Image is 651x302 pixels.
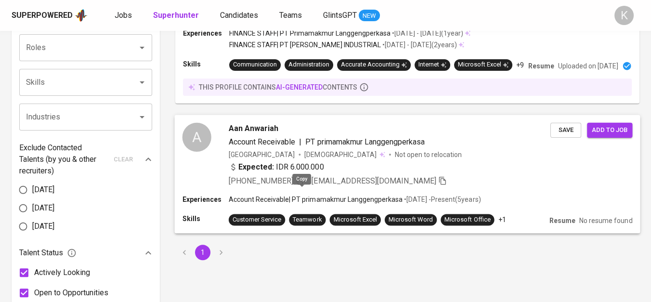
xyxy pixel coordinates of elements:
[19,142,108,177] p: Exclude Contacted Talents (by you & other recruiters)
[182,122,211,151] div: A
[12,8,88,23] a: Superpoweredapp logo
[19,247,77,259] span: Talent Status
[12,10,73,21] div: Superpowered
[418,60,446,69] div: Internet
[305,137,425,146] span: PT primamakmur Langgengperkasa
[34,267,90,278] span: Actively Looking
[238,161,274,173] b: Expected:
[381,40,457,50] p: • [DATE] - [DATE] ( 2 years )
[458,60,508,69] div: Microsoft Excel
[229,40,381,50] p: FINANCE STAFF | PT [PERSON_NAME] INDUSTRIAL
[389,215,433,224] div: Microsoft Word
[182,214,229,223] p: Skills
[498,215,506,224] p: +1
[276,83,323,91] span: AI-generated
[312,176,436,185] span: [EMAIL_ADDRESS][DOMAIN_NAME]
[304,149,378,159] span: [DEMOGRAPHIC_DATA]
[391,28,463,38] p: • [DATE] - [DATE] ( 1 year )
[528,61,554,71] p: Resume
[293,215,322,224] div: Teamwork
[183,28,229,38] p: Experiences
[32,184,54,196] span: [DATE]
[444,215,490,224] div: Microsoft Office
[229,176,293,185] span: [PHONE_NUMBER]
[32,202,54,214] span: [DATE]
[395,149,462,159] p: Not open to relocation
[229,195,403,204] p: Account Receivable | PT primamakmur Langgengperkasa
[359,11,380,21] span: NEW
[579,216,632,225] p: No resume found
[229,122,278,134] span: Aan Anwariah
[323,10,380,22] a: GlintsGPT NEW
[516,60,524,70] p: +9
[220,10,260,22] a: Candidates
[183,59,229,69] p: Skills
[175,115,639,233] a: AAan AnwariahAccount Receivable|PT primamakmur Langgengperkasa[GEOGRAPHIC_DATA][DEMOGRAPHIC_DATA]...
[32,221,54,232] span: [DATE]
[299,136,301,147] span: |
[279,11,302,20] span: Teams
[279,10,304,22] a: Teams
[229,137,295,146] span: Account Receivable
[153,10,201,22] a: Superhunter
[115,11,132,20] span: Jobs
[550,122,581,137] button: Save
[135,110,149,124] button: Open
[135,41,149,54] button: Open
[229,28,391,38] p: FINANCE STAFF | PT Primamakmur Langgengperkasa
[135,76,149,89] button: Open
[199,82,357,92] p: this profile contains contents
[233,60,277,69] div: Communication
[587,122,632,137] button: Add to job
[614,6,634,25] div: K
[229,149,295,159] div: [GEOGRAPHIC_DATA]
[115,10,134,22] a: Jobs
[323,11,357,20] span: GlintsGPT
[195,245,210,260] button: page 1
[229,161,324,173] div: IDR 6.000.000
[19,142,152,177] div: Exclude Contacted Talents (by you & other recruiters)clear
[558,61,618,71] p: Uploaded on [DATE]
[334,215,377,224] div: Microsoft Excel
[555,124,576,135] span: Save
[182,195,229,204] p: Experiences
[592,124,627,135] span: Add to job
[220,11,258,20] span: Candidates
[403,195,481,204] p: • [DATE] - Present ( 5 years )
[153,11,199,20] b: Superhunter
[175,245,230,260] nav: pagination navigation
[34,287,108,299] span: Open to Opportunities
[233,215,281,224] div: Customer Service
[288,60,329,69] div: Administration
[549,216,575,225] p: Resume
[75,8,88,23] img: app logo
[341,60,407,69] div: Accurate Accounting
[19,243,152,263] div: Talent Status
